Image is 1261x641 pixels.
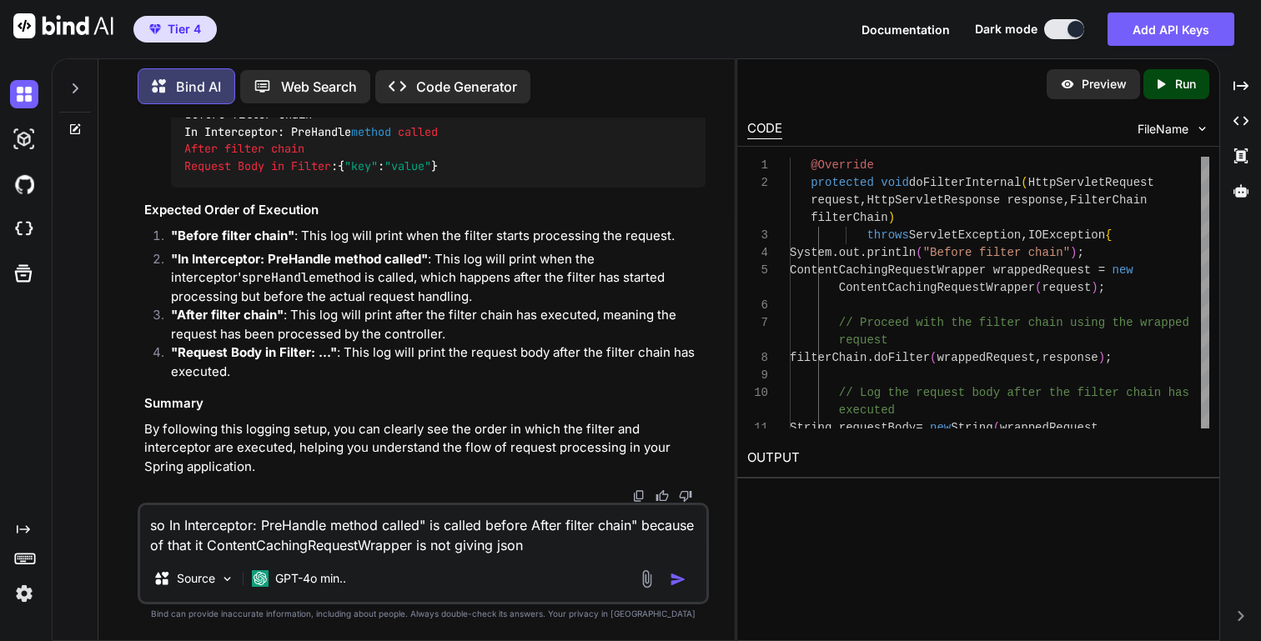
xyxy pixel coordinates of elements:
img: like [656,489,669,503]
span: wrappedRequest [937,351,1036,364]
span: , [1035,351,1042,364]
span: ) [888,211,895,224]
span: , [1063,193,1070,207]
span: Filter [291,158,331,173]
span: After [184,141,218,156]
li: : This log will print when the filter starts processing the request. [158,227,705,250]
span: filterChain [790,351,867,364]
span: protected [811,176,874,189]
span: IOException [1028,228,1105,242]
span: ; [1105,351,1112,364]
li: : This log will print the request body after the filter chain has executed. [158,343,705,381]
span: chain [271,141,304,156]
span: HttpServletRequest [1028,176,1154,189]
span: out [839,246,860,259]
span: ) [1098,351,1105,364]
div: 4 [747,244,768,262]
code: preHandle [249,269,316,286]
span: wrappedRequest [1000,421,1098,434]
p: Preview [1082,76,1127,93]
li: : This log will print after the filter chain has executed, meaning the request has been processed... [158,306,705,343]
textarea: so In Interceptor: PreHandle method called" is called before After filter chain" because of that ... [140,505,706,555]
span: "value" [384,158,431,173]
li: : This log will print when the interceptor's method is called, which happens after the filter has... [158,250,705,307]
button: premiumTier 4 [133,16,217,43]
button: Add API Keys [1108,13,1234,46]
code: Before filter chain In Interceptor: PreHandle { : } [184,106,439,174]
span: doFilter [874,351,930,364]
span: Documentation [862,23,950,37]
span: Request [184,158,231,173]
span: ( [930,351,937,364]
span: throws [867,228,909,242]
span: method [351,124,391,139]
span: { [1105,228,1112,242]
p: By following this logging setup, you can clearly see the order in which the filter and intercepto... [144,420,705,477]
span: FilterChain [1070,193,1147,207]
span: doFilterInternal [909,176,1021,189]
span: called [398,124,438,139]
div: 9 [747,367,768,384]
span: // Log the request body after the filter chain has [839,386,1189,399]
img: darkChat [10,80,38,108]
div: 2 [747,174,768,192]
img: Pick Models [220,572,234,586]
span: filter [224,141,264,156]
h3: Expected Order of Execution [144,201,705,220]
img: preview [1060,77,1075,92]
span: // Proceed with the filter chain using the wrapped [839,316,1189,329]
span: request [1042,281,1092,294]
div: CODE [747,119,782,139]
span: System [790,246,831,259]
span: executed [839,403,895,417]
span: new [930,421,951,434]
img: GPT-4o mini [252,570,269,587]
span: ( [1022,176,1028,189]
div: 1 [747,157,768,174]
h3: Summary [144,394,705,413]
span: HttpServletResponse response [867,193,1063,207]
span: . [1098,421,1105,434]
span: = [916,421,922,434]
span: FileName [1138,121,1188,138]
img: premium [149,24,161,34]
span: . [860,246,867,259]
img: darkAi-studio [10,125,38,153]
img: dislike [679,489,692,503]
span: request [839,333,888,347]
span: in [271,158,284,173]
img: cloudideIcon [10,215,38,243]
span: @Override [811,158,874,172]
div: 11 [747,419,768,437]
span: ) [1070,246,1077,259]
span: , [860,193,867,207]
span: . [867,351,874,364]
p: Bind AI [176,77,221,97]
span: response [1042,351,1098,364]
strong: "Request Body in Filter: ..." [171,344,337,360]
span: ContentCachingRequestWrapper wrappedRequest [790,263,1091,277]
span: new [1113,263,1133,277]
span: String requestBody [790,421,916,434]
span: String [951,421,992,434]
span: filterChain [811,211,887,224]
span: ( [916,246,922,259]
span: ContentCachingRequestWrapper [839,281,1035,294]
p: Source [177,570,215,587]
img: Bind AI [13,13,113,38]
img: settings [10,579,38,608]
img: chevron down [1195,122,1209,136]
p: Bind can provide inaccurate information, including about people. Always double-check its answers.... [138,608,708,620]
p: Web Search [281,77,357,97]
div: 3 [747,227,768,244]
span: , [1021,228,1027,242]
span: . [832,246,839,259]
span: ) [1092,281,1098,294]
p: Run [1175,76,1196,93]
span: Tier 4 [168,21,201,38]
span: : [184,124,438,173]
button: Documentation [862,21,950,38]
span: ( [1035,281,1042,294]
strong: "Before filter chain" [171,228,294,243]
img: githubDark [10,170,38,198]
